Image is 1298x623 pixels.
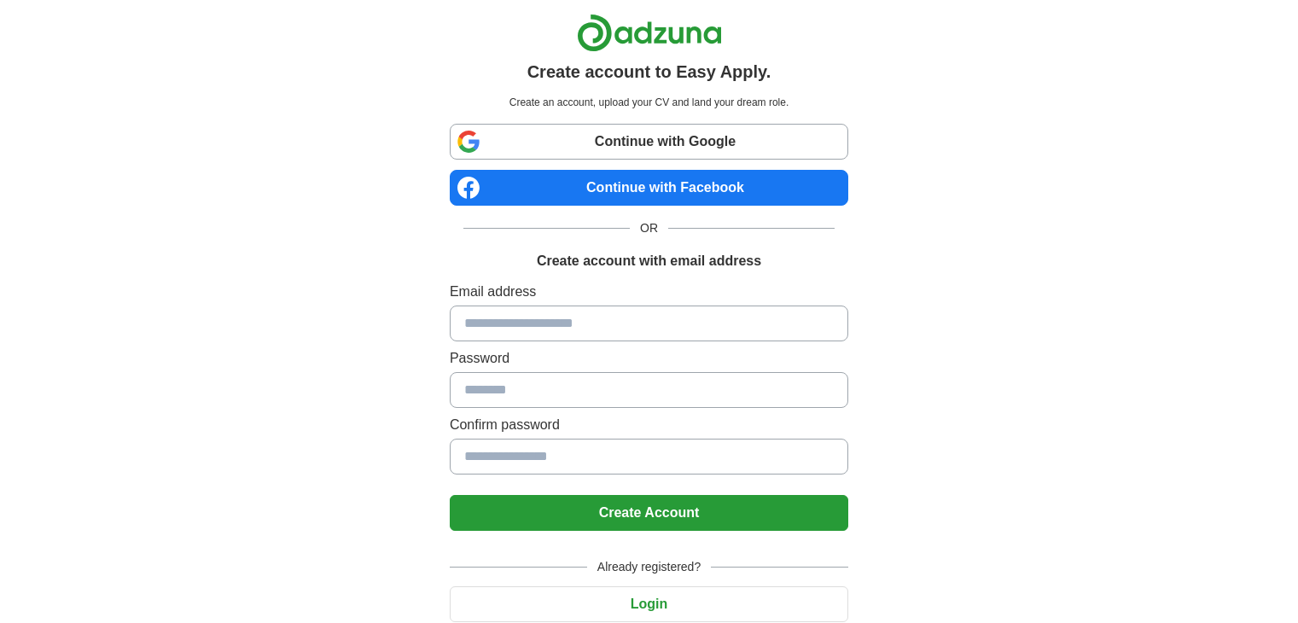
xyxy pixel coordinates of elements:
span: OR [630,219,668,237]
a: Login [450,597,848,611]
h1: Create account with email address [537,251,761,271]
a: Continue with Facebook [450,170,848,206]
button: Create Account [450,495,848,531]
h1: Create account to Easy Apply. [527,59,771,84]
p: Create an account, upload your CV and land your dream role. [453,95,845,110]
a: Continue with Google [450,124,848,160]
label: Email address [450,282,848,302]
button: Login [450,586,848,622]
span: Already registered? [587,558,711,576]
label: Confirm password [450,415,848,435]
label: Password [450,348,848,369]
img: Adzuna logo [577,14,722,52]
